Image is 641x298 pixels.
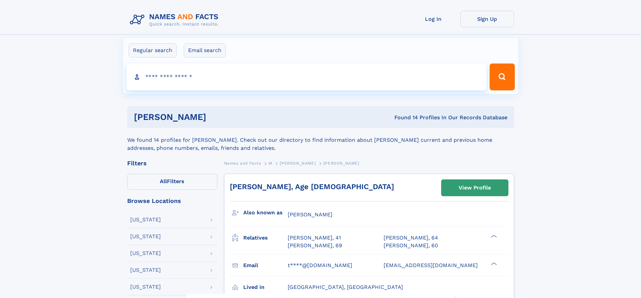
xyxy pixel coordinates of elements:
[280,159,316,167] a: [PERSON_NAME]
[460,11,514,27] a: Sign Up
[127,198,217,204] div: Browse Locations
[243,207,288,218] h3: Also known as
[127,128,514,152] div: We found 14 profiles for [PERSON_NAME]. Check out our directory to find information about [PERSON...
[288,284,403,290] span: [GEOGRAPHIC_DATA], [GEOGRAPHIC_DATA]
[489,234,497,239] div: ❯
[130,217,161,222] div: [US_STATE]
[127,160,217,166] div: Filters
[490,63,514,90] button: Search Button
[127,174,217,190] label: Filters
[160,178,167,184] span: All
[288,242,342,249] a: [PERSON_NAME], 69
[134,113,300,121] h1: [PERSON_NAME]
[288,211,332,218] span: [PERSON_NAME]
[130,234,161,239] div: [US_STATE]
[129,43,177,57] label: Regular search
[130,251,161,256] div: [US_STATE]
[224,159,261,167] a: Names and Facts
[489,261,497,266] div: ❯
[130,284,161,290] div: [US_STATE]
[288,234,341,242] a: [PERSON_NAME], 41
[243,260,288,271] h3: Email
[230,182,394,191] a: [PERSON_NAME], Age [DEMOGRAPHIC_DATA]
[269,159,272,167] a: M
[323,161,359,166] span: [PERSON_NAME]
[127,11,224,29] img: Logo Names and Facts
[300,114,507,121] div: Found 14 Profiles In Our Records Database
[269,161,272,166] span: M
[243,232,288,244] h3: Relatives
[127,63,487,90] input: search input
[130,267,161,273] div: [US_STATE]
[384,262,478,268] span: [EMAIL_ADDRESS][DOMAIN_NAME]
[441,180,508,196] a: View Profile
[459,180,491,196] div: View Profile
[406,11,460,27] a: Log In
[384,242,438,249] a: [PERSON_NAME], 60
[384,234,438,242] a: [PERSON_NAME], 64
[184,43,226,57] label: Email search
[243,282,288,293] h3: Lived in
[280,161,316,166] span: [PERSON_NAME]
